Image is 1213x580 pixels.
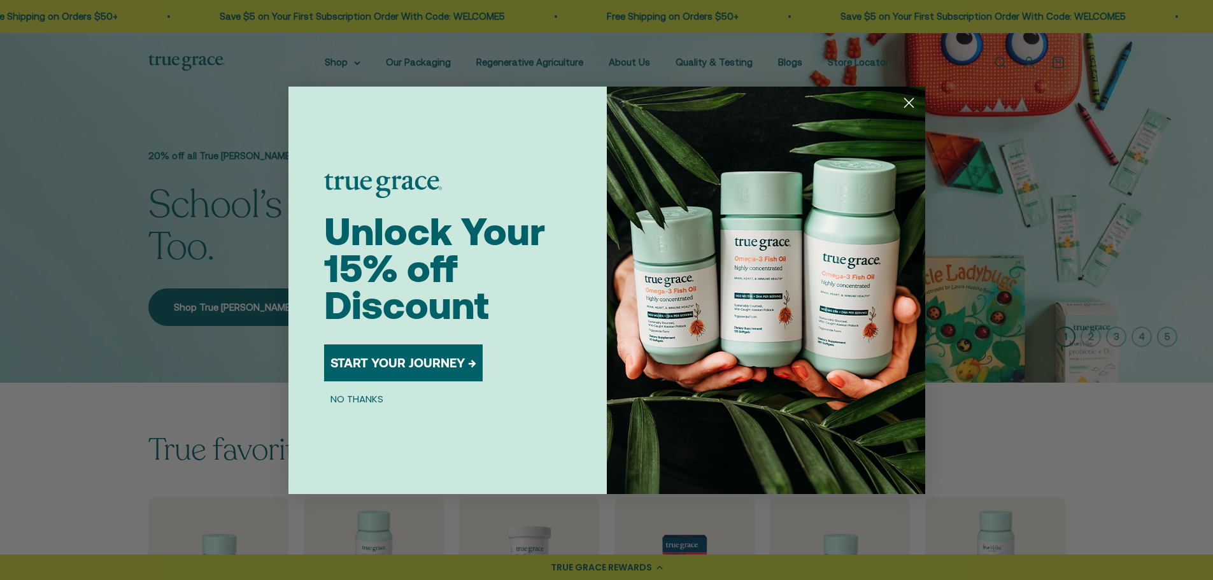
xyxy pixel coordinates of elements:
[324,174,442,198] img: logo placeholder
[324,344,483,381] button: START YOUR JOURNEY →
[324,392,390,407] button: NO THANKS
[898,92,920,114] button: Close dialog
[324,209,545,327] span: Unlock Your 15% off Discount
[607,87,925,494] img: 098727d5-50f8-4f9b-9554-844bb8da1403.jpeg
